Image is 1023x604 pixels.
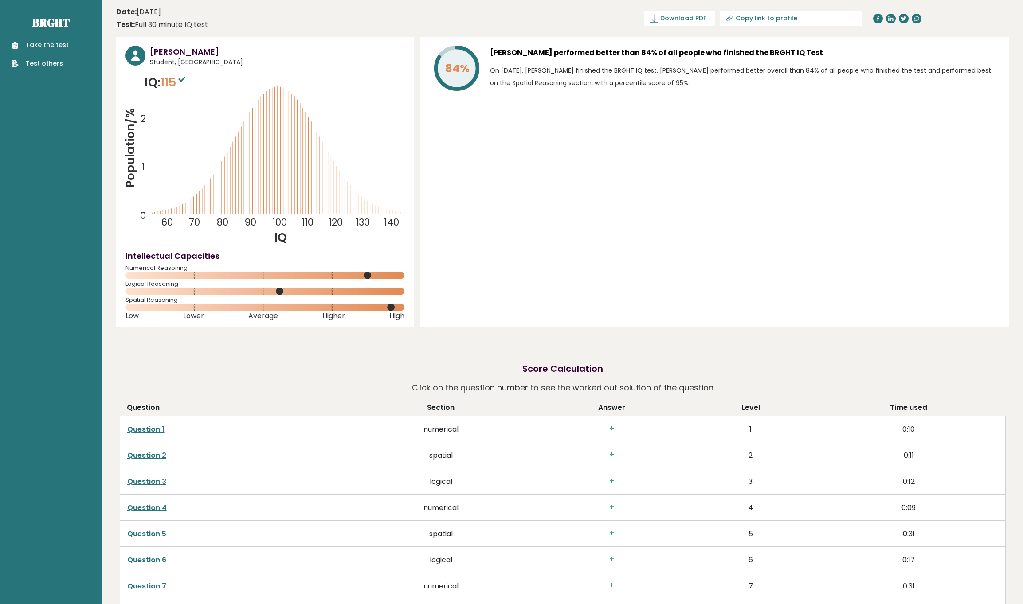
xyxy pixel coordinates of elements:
tspan: 2 [141,112,146,125]
tspan: Population/% [122,108,138,187]
td: 0:10 [812,416,1005,442]
td: 0:12 [812,468,1005,494]
a: Download PDF [644,11,715,26]
td: spatial [348,442,534,468]
td: 1 [689,416,812,442]
th: Answer [534,402,689,416]
td: 3 [689,468,812,494]
tspan: 80 [217,215,228,229]
td: logical [348,546,534,573]
h3: [PERSON_NAME] [150,46,404,58]
tspan: 110 [302,215,314,229]
span: Low [125,314,139,318]
td: 0:31 [812,573,1005,599]
span: Logical Reasoning [125,282,404,286]
th: Question [120,402,348,416]
h3: + [541,476,682,486]
tspan: IQ [274,230,287,245]
b: Test: [116,19,135,30]
a: Question 3 [127,476,166,487]
tspan: 120 [329,215,343,229]
span: Student, [GEOGRAPHIC_DATA] [150,58,404,67]
b: Date: [116,7,137,17]
div: Full 30 minute IQ test [116,19,208,30]
span: Spatial Reasoning [125,298,404,302]
span: High [389,314,404,318]
span: 115 [161,74,188,90]
p: IQ: [145,74,188,91]
td: numerical [348,416,534,442]
a: Test others [12,59,69,68]
h3: + [541,529,682,538]
th: Section [348,402,534,416]
th: Time used [812,402,1005,416]
h4: Intellectual Capacities [125,250,404,262]
span: Download PDF [660,14,706,23]
a: Question 5 [127,529,166,539]
td: 0:17 [812,546,1005,573]
td: numerical [348,494,534,520]
span: Numerical Reasoning [125,266,404,270]
tspan: 140 [384,215,399,229]
tspan: 90 [244,215,256,229]
h3: + [541,555,682,564]
td: numerical [348,573,534,599]
a: Question 7 [127,581,166,591]
h3: + [541,503,682,512]
span: Higher [322,314,345,318]
td: 6 [689,546,812,573]
p: On [DATE], [PERSON_NAME] finished the BRGHT IQ test. [PERSON_NAME] performed better overall than ... [490,64,999,89]
tspan: 0 [140,209,146,222]
a: Brght [32,16,70,30]
td: 0:11 [812,442,1005,468]
tspan: 100 [272,215,287,229]
span: Lower [183,314,204,318]
td: 0:31 [812,520,1005,546]
h3: + [541,581,682,590]
time: [DATE] [116,7,161,17]
tspan: 1 [141,160,145,173]
span: Average [248,314,278,318]
td: 0:09 [812,494,1005,520]
td: spatial [348,520,534,546]
a: Question 2 [127,450,166,460]
h2: Score Calculation [522,362,603,375]
a: Question 4 [127,503,167,513]
td: 4 [689,494,812,520]
tspan: 70 [189,215,200,229]
td: 2 [689,442,812,468]
a: Question 6 [127,555,166,565]
a: Take the test [12,40,69,50]
tspan: 60 [161,215,173,229]
tspan: 84% [445,61,470,76]
td: 5 [689,520,812,546]
h3: [PERSON_NAME] performed better than 84% of all people who finished the BRGHT IQ Test [490,46,999,60]
td: logical [348,468,534,494]
h3: + [541,424,682,433]
h3: + [541,450,682,460]
th: Level [689,402,812,416]
tspan: 130 [356,215,370,229]
a: Question 1 [127,424,165,434]
p: Click on the question number to see the worked out solution of the question [412,380,713,396]
td: 7 [689,573,812,599]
